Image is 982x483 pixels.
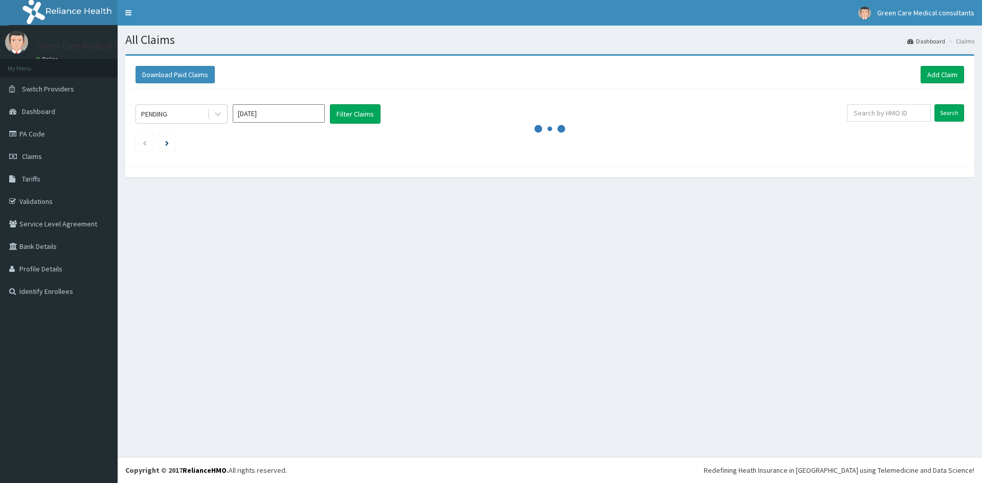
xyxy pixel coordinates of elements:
button: Filter Claims [330,104,381,124]
button: Download Paid Claims [136,66,215,83]
span: Switch Providers [22,84,74,94]
input: Search by HMO ID [847,104,931,122]
div: PENDING [141,109,167,119]
a: Next page [165,138,169,147]
img: User Image [5,31,28,54]
svg: audio-loading [534,113,565,144]
a: Online [36,56,60,63]
span: Tariffs [22,174,40,183]
footer: All rights reserved. [118,457,982,483]
p: Green Care Medical consultants [36,41,162,51]
a: Dashboard [907,37,945,45]
li: Claims [946,37,974,45]
img: User Image [858,7,871,19]
strong: Copyright © 2017 . [125,466,229,475]
span: Claims [22,152,42,161]
div: Redefining Heath Insurance in [GEOGRAPHIC_DATA] using Telemedicine and Data Science! [704,465,974,475]
input: Select Month and Year [233,104,325,123]
span: Green Care Medical consultants [877,8,974,17]
a: RelianceHMO [183,466,227,475]
a: Add Claim [921,66,964,83]
h1: All Claims [125,33,974,47]
input: Search [934,104,964,122]
a: Previous page [142,138,147,147]
span: Dashboard [22,107,55,116]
